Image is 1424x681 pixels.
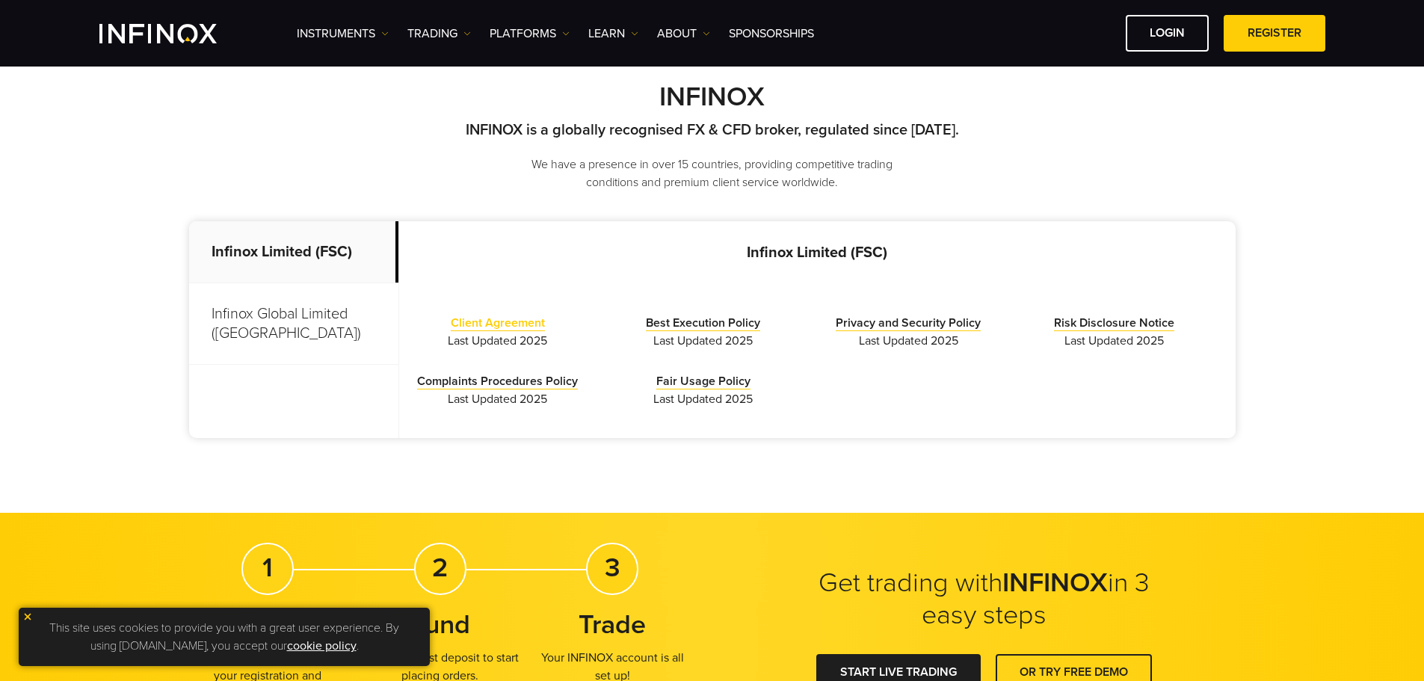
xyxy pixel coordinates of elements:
[646,315,760,331] a: Best Execution Policy
[189,221,398,283] p: Infinox Limited (FSC)
[432,552,448,584] strong: 2
[836,315,981,331] a: Privacy and Security Policy
[1126,15,1209,52] a: LOGIN
[659,81,765,113] strong: INFINOX
[466,121,959,139] strong: INFINOX is a globally recognised FX & CFD broker, regulated since [DATE].
[1002,567,1108,599] strong: INFINOX
[579,608,646,641] strong: Trade
[22,611,33,622] img: yellow close icon
[729,25,814,43] a: SPONSORSHIPS
[605,552,620,584] strong: 3
[817,332,1000,350] span: Last Updated 2025
[297,25,389,43] a: Instruments
[399,244,1236,262] p: Infinox Limited (FSC)
[490,25,570,43] a: PLATFORMS
[1224,15,1325,52] a: REGISTER
[656,374,750,389] a: Fair Usage Policy
[588,25,638,43] a: Learn
[189,283,398,365] p: Infinox Global Limited ([GEOGRAPHIC_DATA])
[407,390,590,408] span: Last Updated 2025
[262,552,273,584] strong: 1
[657,25,710,43] a: ABOUT
[1054,315,1174,331] a: Risk Disclosure Notice
[1023,332,1206,350] span: Last Updated 2025
[410,608,470,641] strong: Fund
[451,315,545,331] a: Client Agreement
[611,390,795,408] span: Last Updated 2025
[611,332,795,350] span: Last Updated 2025
[407,332,590,350] span: Last Updated 2025
[417,374,578,389] a: Complaints Procedures Policy
[507,155,918,191] p: We have a presence in over 15 countries, providing competitive trading conditions and premium cli...
[407,25,471,43] a: TRADING
[26,615,422,659] p: This site uses cookies to provide you with a great user experience. By using [DOMAIN_NAME], you a...
[287,638,357,653] a: cookie policy
[99,24,252,43] a: INFINOX Logo
[798,567,1171,632] h2: Get trading with in 3 easy steps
